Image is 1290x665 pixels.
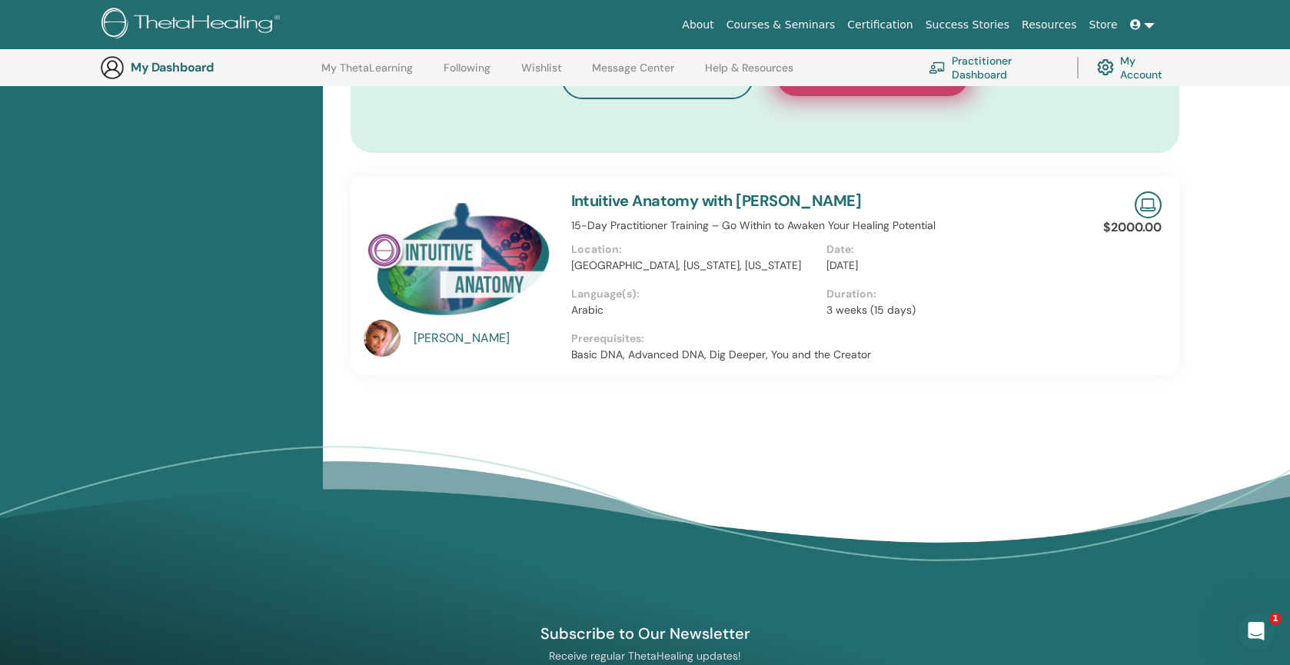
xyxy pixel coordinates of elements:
[571,218,1082,234] p: 15-Day Practitioner Training – Go Within to Awaken Your Healing Potential
[929,51,1059,85] a: Practitioner Dashboard
[1238,613,1275,650] iframe: Intercom live chat
[676,11,720,39] a: About
[571,331,1082,347] p: Prerequisites:
[1135,191,1162,218] img: Live Online Seminar
[826,241,1072,258] p: Date:
[521,62,562,86] a: Wishlist
[414,329,556,347] a: [PERSON_NAME]
[1097,51,1175,85] a: My Account
[720,11,842,39] a: Courses & Seminars
[1083,11,1124,39] a: Store
[826,302,1072,318] p: 3 weeks (15 days)
[826,286,1072,302] p: Duration:
[101,8,285,42] img: logo.png
[444,62,490,86] a: Following
[571,347,1082,363] p: Basic DNA, Advanced DNA, Dig Deeper, You and the Creator
[364,320,401,357] img: default.jpg
[919,11,1016,39] a: Success Stories
[1097,55,1114,79] img: cog.svg
[571,191,862,211] a: Intuitive Anatomy with [PERSON_NAME]
[467,623,823,643] h4: Subscribe to Our Newsletter
[100,55,125,80] img: generic-user-icon.jpg
[467,649,823,663] p: Receive regular ThetaHealing updates!
[571,241,817,258] p: Location:
[841,11,919,39] a: Certification
[1016,11,1083,39] a: Resources
[364,191,553,324] img: Intuitive Anatomy
[705,62,793,86] a: Help & Resources
[1103,218,1162,237] p: $2000.00
[929,62,946,74] img: chalkboard-teacher.svg
[592,62,674,86] a: Message Center
[826,258,1072,274] p: [DATE]
[571,286,817,302] p: Language(s):
[321,62,413,86] a: My ThetaLearning
[571,258,817,274] p: [GEOGRAPHIC_DATA], [US_STATE], [US_STATE]
[571,302,817,318] p: Arabic
[1269,613,1282,625] span: 1
[131,60,284,75] h3: My Dashboard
